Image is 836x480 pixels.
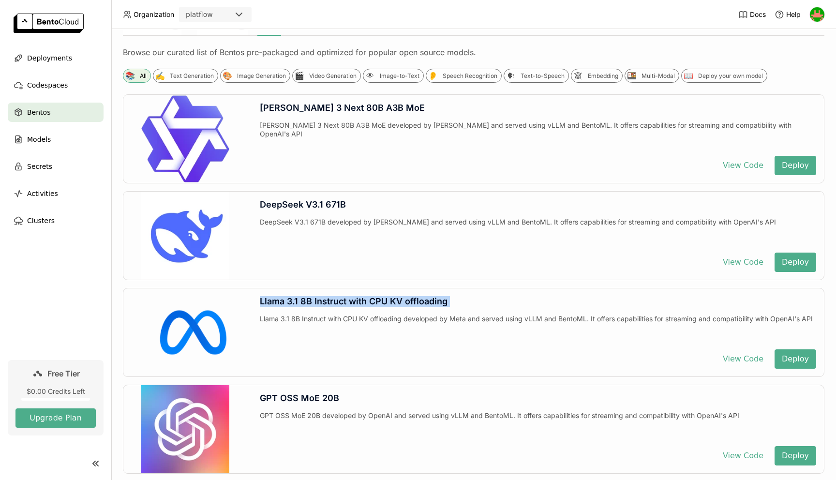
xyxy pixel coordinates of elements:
[775,10,801,19] div: Help
[294,71,304,81] div: 🎬
[506,71,516,81] div: 🗣
[571,69,623,83] div: 🕸Embedding
[260,103,816,113] div: [PERSON_NAME] 3 Next 80B A3B MoE
[123,69,151,83] div: 📚All
[15,408,96,428] button: Upgrade Plan
[642,72,675,80] div: Multi-Modal
[573,71,583,81] div: 🕸
[716,253,771,272] button: View Code
[27,134,51,145] span: Models
[15,387,96,396] div: $0.00 Credits Left
[8,103,104,122] a: Bentos
[426,69,502,83] div: 👂Speech Recognition
[716,446,771,465] button: View Code
[8,211,104,230] a: Clusters
[8,360,104,435] a: Free Tier$0.00 Credits LeftUpgrade Plan
[716,156,771,175] button: View Code
[810,7,824,22] img: You Zhou
[141,385,229,473] img: GPT OSS MoE 20B
[170,72,214,80] div: Text Generation
[716,349,771,369] button: View Code
[14,14,84,33] img: logo
[8,48,104,68] a: Deployments
[47,369,80,378] span: Free Tier
[27,52,72,64] span: Deployments
[775,446,816,465] button: Deploy
[134,10,174,19] span: Organization
[222,71,232,81] div: 🎨
[625,69,679,83] div: 🍱Multi-Modal
[260,121,816,148] div: [PERSON_NAME] 3 Next 80B A3B MoE developed by [PERSON_NAME] and served using vLLM and BentoML. It...
[8,75,104,95] a: Codespaces
[123,47,824,57] div: Browse our curated list of Bentos pre-packaged and optimized for popular open source models.
[443,72,497,80] div: Speech Recognition
[775,349,816,369] button: Deploy
[237,72,286,80] div: Image Generation
[140,72,147,80] div: All
[363,69,424,83] div: 👁Image-to-Text
[260,411,816,438] div: GPT OSS MoE 20B developed by OpenAI and served using vLLM and BentoML. It offers capabilities for...
[588,72,618,80] div: Embedding
[141,288,229,376] img: Llama 3.1 8B Instruct with CPU KV offloading
[260,296,816,307] div: Llama 3.1 8B Instruct with CPU KV offloading
[27,106,50,118] span: Bentos
[698,72,763,80] div: Deploy your own model
[365,71,375,81] div: 👁
[683,71,693,81] div: 📖
[428,71,438,81] div: 👂
[27,161,52,172] span: Secrets
[750,10,766,19] span: Docs
[309,72,357,80] div: Video Generation
[27,188,58,199] span: Activities
[141,95,229,183] img: Qwen 3 Next 80B A3B MoE
[27,79,68,91] span: Codespaces
[504,69,569,83] div: 🗣Text-to-Speech
[681,69,767,83] div: 📖Deploy your own model
[775,253,816,272] button: Deploy
[775,156,816,175] button: Deploy
[214,10,215,20] input: Selected platflow.
[260,393,816,404] div: GPT OSS MoE 20B
[8,130,104,149] a: Models
[8,157,104,176] a: Secrets
[220,69,290,83] div: 🎨Image Generation
[627,71,637,81] div: 🍱
[260,315,816,342] div: Llama 3.1 8B Instruct with CPU KV offloading developed by Meta and served using vLLM and BentoML....
[521,72,565,80] div: Text-to-Speech
[260,218,816,245] div: DeepSeek V3.1 671B developed by [PERSON_NAME] and served using vLLM and BentoML. It offers capabi...
[8,184,104,203] a: Activities
[786,10,801,19] span: Help
[153,69,218,83] div: ✍️Text Generation
[141,192,229,280] img: DeepSeek V3.1 671B
[27,215,55,226] span: Clusters
[260,199,816,210] div: DeepSeek V3.1 671B
[738,10,766,19] a: Docs
[155,71,165,81] div: ✍️
[186,10,213,19] div: platflow
[125,71,135,81] div: 📚
[380,72,419,80] div: Image-to-Text
[292,69,361,83] div: 🎬Video Generation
